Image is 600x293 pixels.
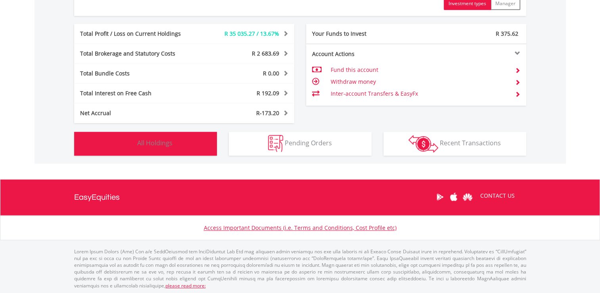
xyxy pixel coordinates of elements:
a: please read more: [165,282,206,289]
a: EasyEquities [74,179,120,215]
a: Access Important Documents (i.e. Terms and Conditions, Cost Profile etc) [204,224,397,231]
span: Pending Orders [285,139,332,147]
td: Withdraw money [330,76,508,88]
div: Net Accrual [74,109,203,117]
div: Total Brokerage and Statutory Costs [74,50,203,58]
div: Total Interest on Free Cash [74,89,203,97]
td: Inter-account Transfers & EasyFx [330,88,508,100]
div: Account Actions [306,50,416,58]
span: R 2 683.69 [252,50,279,57]
div: Total Bundle Costs [74,69,203,77]
span: R 0.00 [263,69,279,77]
span: All Holdings [137,139,173,147]
span: R 375.62 [496,30,518,37]
span: Recent Transactions [440,139,501,147]
button: Recent Transactions [383,132,526,156]
button: All Holdings [74,132,217,156]
button: Pending Orders [229,132,372,156]
span: R 35 035.27 / 13.67% [224,30,279,37]
span: R-173.20 [256,109,279,117]
a: CONTACT US [475,185,520,207]
p: Lorem Ipsum Dolors (Ame) Con a/e SeddOeiusmod tem InciDiduntut Lab Etd mag aliquaen admin veniamq... [74,248,526,289]
img: pending_instructions-wht.png [268,135,283,152]
img: holdings-wht.png [119,135,136,152]
span: R 192.09 [257,89,279,97]
a: Huawei [461,185,475,209]
div: Total Profit / Loss on Current Holdings [74,30,203,38]
a: Google Play [433,185,447,209]
div: Your Funds to Invest [306,30,416,38]
a: Apple [447,185,461,209]
img: transactions-zar-wht.png [408,135,438,152]
td: Fund this account [330,64,508,76]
